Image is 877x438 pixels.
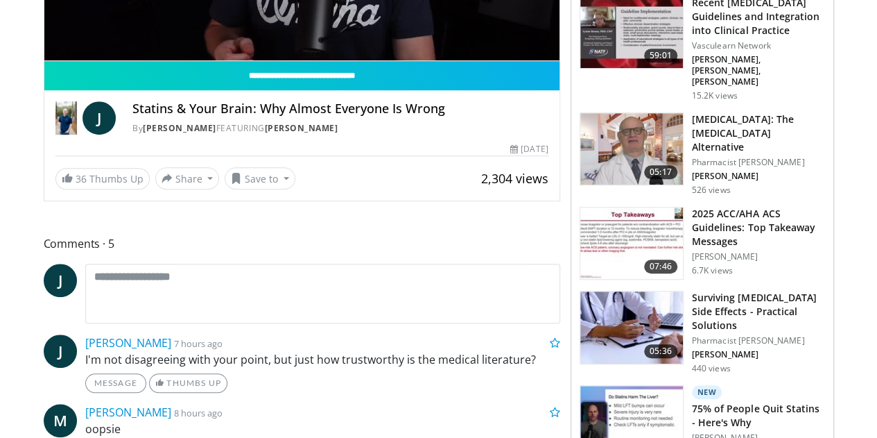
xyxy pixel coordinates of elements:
h4: Statins & Your Brain: Why Almost Everyone Is Wrong [132,101,548,117]
span: 05:17 [644,165,677,179]
span: 36 [76,172,87,185]
small: 7 hours ago [174,337,223,350]
h3: 75% of People Quit Statins - Here's Why [692,402,825,430]
button: Save to [225,167,295,189]
a: J [83,101,116,135]
p: New [692,385,722,399]
p: 440 views [692,363,731,374]
p: [PERSON_NAME], [PERSON_NAME], [PERSON_NAME] [692,54,825,87]
a: 36 Thumbs Up [55,168,150,189]
small: 8 hours ago [174,407,223,419]
a: J [44,335,77,368]
a: J [44,264,77,297]
a: [PERSON_NAME] [85,405,171,420]
p: [PERSON_NAME] [692,171,825,182]
h3: [MEDICAL_DATA]: The [MEDICAL_DATA] Alternative [692,112,825,154]
p: Pharmacist [PERSON_NAME] [692,157,825,168]
img: 1778299e-4205-438f-a27e-806da4d55abe.150x105_q85_crop-smart_upscale.jpg [580,292,683,364]
a: [PERSON_NAME] [85,335,171,351]
p: I'm not disagreeing with your point, but just how trustworthy is the medical literature? [85,351,560,368]
span: Comments 5 [44,235,560,253]
div: By FEATURING [132,122,548,135]
button: Share [155,167,220,189]
a: 05:36 Surviving [MEDICAL_DATA] Side Effects - Practical Solutions Pharmacist [PERSON_NAME] [PERSO... [580,291,825,374]
span: 59:01 [644,49,677,62]
a: [PERSON_NAME] [143,122,216,134]
a: Message [85,373,146,393]
span: 2,304 views [481,170,548,187]
span: 07:46 [644,260,677,273]
p: Pharmacist [PERSON_NAME] [692,335,825,346]
a: 07:46 2025 ACC/AHA ACS Guidelines: Top Takeaway Messages [PERSON_NAME] 6.7K views [580,207,825,280]
img: ce9609b9-a9bf-4b08-84dd-8eeb8ab29fc6.150x105_q85_crop-smart_upscale.jpg [580,113,683,185]
h3: 2025 ACC/AHA ACS Guidelines: Top Takeaway Messages [692,207,825,249]
span: 05:36 [644,344,677,358]
p: [PERSON_NAME] [692,251,825,262]
p: 15.2K views [692,90,738,101]
img: 369ac253-1227-4c00-b4e1-6e957fd240a8.150x105_q85_crop-smart_upscale.jpg [580,208,683,280]
p: [PERSON_NAME] [692,349,825,360]
h3: Surviving [MEDICAL_DATA] Side Effects - Practical Solutions [692,291,825,332]
p: Vasculearn Network [692,40,825,51]
a: [PERSON_NAME] [264,122,338,134]
img: Dr. Jordan Rennicke [55,101,78,135]
p: 526 views [692,185,731,196]
p: 6.7K views [692,265,733,276]
a: 05:17 [MEDICAL_DATA]: The [MEDICAL_DATA] Alternative Pharmacist [PERSON_NAME] [PERSON_NAME] 526 v... [580,112,825,196]
div: [DATE] [510,143,548,155]
a: M [44,404,77,437]
a: Thumbs Up [149,373,227,393]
